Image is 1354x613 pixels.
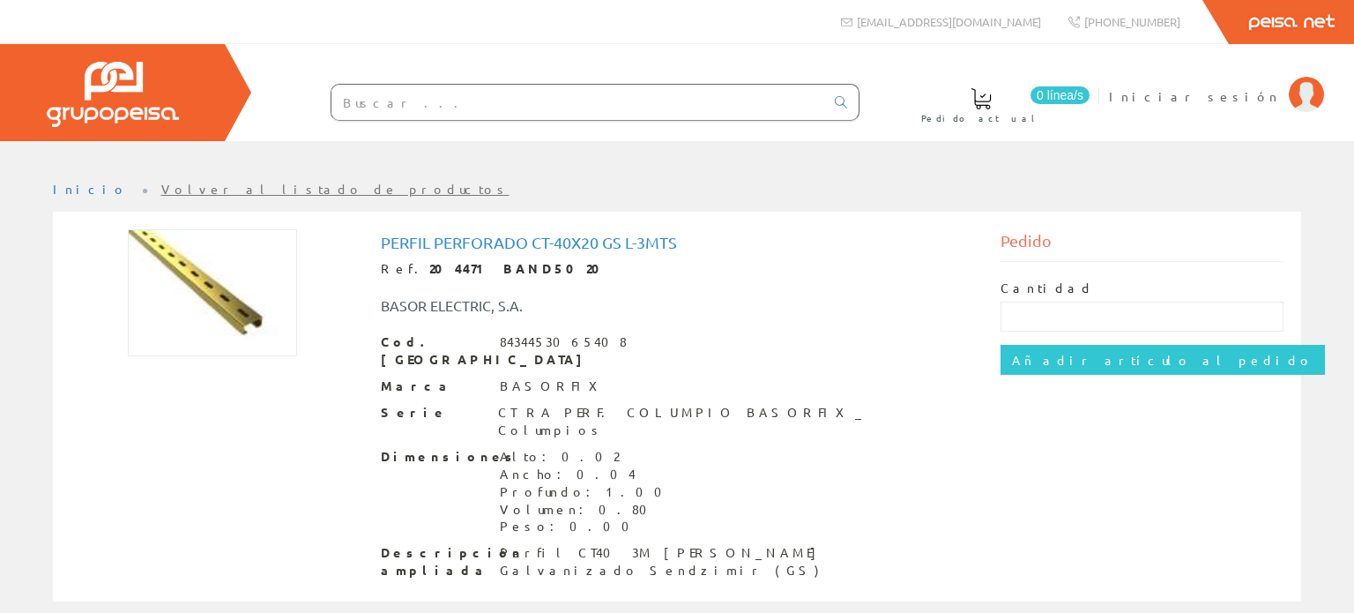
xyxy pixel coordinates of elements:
div: Volumen: 0.80 [500,501,673,519]
div: Peso: 0.00 [500,518,673,535]
span: Marca [381,378,487,395]
img: Grupo Peisa [47,62,179,127]
img: Foto artículo Perfil Perforado Ct-40x20 Gs L-3mts (192x143.62204724409) [128,229,297,356]
span: 0 línea/s [1030,86,1090,104]
a: Volver al listado de productos [161,181,510,197]
div: CT RA PERF. COLUMPIO BASORFIX_ Columpios [498,404,974,439]
span: Cod. [GEOGRAPHIC_DATA] [381,333,487,369]
span: Serie [381,404,485,422]
div: Ancho: 0.04 [500,466,673,483]
div: Ref. [381,260,974,278]
div: BASOR ELECTRIC, S.A. [368,295,729,316]
div: 8434453065408 [500,333,627,351]
div: Alto: 0.02 [500,448,673,466]
a: Iniciar sesión [1109,73,1324,90]
div: Perfil CT40 3M [PERSON_NAME] Galvanizado Sendzimir (GS) [500,544,974,579]
span: Descripción ampliada [381,544,487,579]
span: Dimensiones [381,448,487,466]
label: Cantidad [1001,280,1094,297]
span: [EMAIL_ADDRESS][DOMAIN_NAME] [857,14,1041,29]
h1: Perfil Perforado Ct-40x20 Gs L-3mts [381,234,974,251]
input: Buscar ... [331,85,824,120]
div: Pedido [1001,229,1284,262]
strong: 204471 BAND5020 [429,260,612,276]
span: [PHONE_NUMBER] [1084,14,1180,29]
span: Pedido actual [921,109,1041,127]
span: Iniciar sesión [1109,87,1280,105]
div: BASORFIX [500,378,608,395]
div: Profundo: 1.00 [500,483,673,501]
a: Inicio [53,181,128,197]
input: Añadir artículo al pedido [1001,345,1325,375]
